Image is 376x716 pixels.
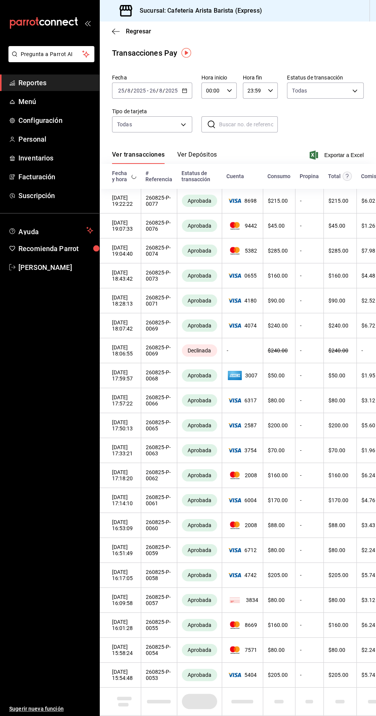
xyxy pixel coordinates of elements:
[295,388,323,413] td: -
[141,363,177,388] td: 260825-P-0068
[268,672,288,678] span: $ 205.00
[163,88,165,94] span: /
[182,594,217,606] div: Transacciones cobradas de manera exitosa.
[156,88,158,94] span: /
[295,638,323,663] td: -
[182,644,217,656] div: Transacciones cobradas de manera exitosa.
[100,613,141,638] td: [DATE] 16:01:28
[100,588,141,613] td: [DATE] 16:09:58
[84,20,91,26] button: open_drawer_menu
[112,109,192,114] label: Tipo de tarjeta
[185,198,214,204] span: Aprobada
[227,273,258,279] span: 0655
[227,672,258,678] span: 5404
[328,248,348,254] span: $ 285.00
[328,422,348,428] span: $ 200.00
[300,173,319,179] div: Propina
[227,369,258,382] span: 3007
[268,422,288,428] span: $ 200.00
[100,513,141,538] td: [DATE] 16:53:09
[182,569,217,581] div: Transacciones cobradas de manera exitosa.
[361,647,375,653] span: $ 2.24
[295,263,323,288] td: -
[328,223,345,229] span: $ 45.00
[311,150,364,160] button: Exportar a Excel
[21,50,82,58] span: Pregunta a Parrot AI
[295,463,323,488] td: -
[127,88,131,94] input: --
[133,88,146,94] input: ----
[112,28,151,35] button: Regresar
[159,88,163,94] input: --
[141,638,177,663] td: 260825-P-0054
[185,248,214,254] span: Aprobada
[8,46,94,62] button: Pregunta a Parrot AI
[268,622,288,628] span: $ 160.00
[361,547,375,553] span: $ 2.24
[287,75,364,80] label: Estatus de transacción
[201,75,237,80] label: Hora inicio
[141,213,177,238] td: 260825-P-0076
[227,497,258,503] span: 6004
[141,488,177,513] td: 260825-P-0061
[100,363,141,388] td: [DATE] 17:59:57
[227,298,258,304] span: 4180
[361,497,375,503] span: $ 4.76
[295,588,323,613] td: -
[185,597,214,603] span: Aprobada
[182,270,217,282] div: Transacciones cobradas de manera exitosa.
[100,563,141,588] td: [DATE] 16:17:05
[182,469,217,481] div: Transacciones cobradas de manera exitosa.
[118,88,125,94] input: --
[141,613,177,638] td: 260825-P-0055
[181,48,191,58] button: Tooltip marker
[182,669,217,681] div: Transacciones cobradas de manera exitosa.
[141,338,177,363] td: 260825-P-0069
[361,372,375,379] span: $ 1.95
[141,263,177,288] td: 260825-P-0073
[227,397,258,403] span: 6317
[182,369,217,382] div: Transacciones cobradas de manera exitosa.
[267,173,290,179] div: Consumo
[100,538,141,563] td: [DATE] 16:51:49
[361,298,375,304] span: $ 2.52
[328,672,348,678] span: $ 205.00
[112,151,217,164] div: navigation tabs
[185,397,214,403] span: Aprobada
[185,322,214,329] span: Aprobada
[328,322,348,329] span: $ 240.00
[185,572,214,578] span: Aprobada
[268,372,285,379] span: $ 50.00
[227,572,258,578] span: 4742
[182,220,217,232] div: Transacciones cobradas de manera exitosa.
[141,413,177,438] td: 260825-P-0065
[182,519,217,531] div: Transacciones cobradas de manera exitosa.
[182,444,217,456] div: Transacciones cobradas de manera exitosa.
[18,226,83,235] span: Ayuda
[295,663,323,688] td: -
[268,472,288,478] span: $ 160.00
[141,438,177,463] td: 260825-P-0063
[361,622,375,628] span: $ 6.24
[182,394,217,407] div: Transacciones cobradas de manera exitosa.
[126,28,151,35] span: Regresar
[328,372,345,379] span: $ 50.00
[185,298,214,304] span: Aprobada
[165,88,178,94] input: ----
[295,189,323,213] td: -
[9,705,93,713] span: Sugerir nueva función
[295,363,323,388] td: -
[268,597,285,603] span: $ 80.00
[328,522,345,528] span: $ 88.00
[295,313,323,338] td: -
[295,613,323,638] td: -
[182,344,217,357] div: Transacciones declinadas por el banco emisor. No se hace ningún cargo al tarjetahabiente ni al co...
[182,419,217,432] div: Transacciones cobradas de manera exitosa.
[182,294,217,307] div: Transacciones cobradas de manera exitosa.
[295,438,323,463] td: -
[141,588,177,613] td: 260825-P-0057
[328,347,348,354] span: $ 240.00
[227,222,258,230] span: 9442
[100,288,141,313] td: [DATE] 18:28:13
[361,447,375,453] span: $ 1.96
